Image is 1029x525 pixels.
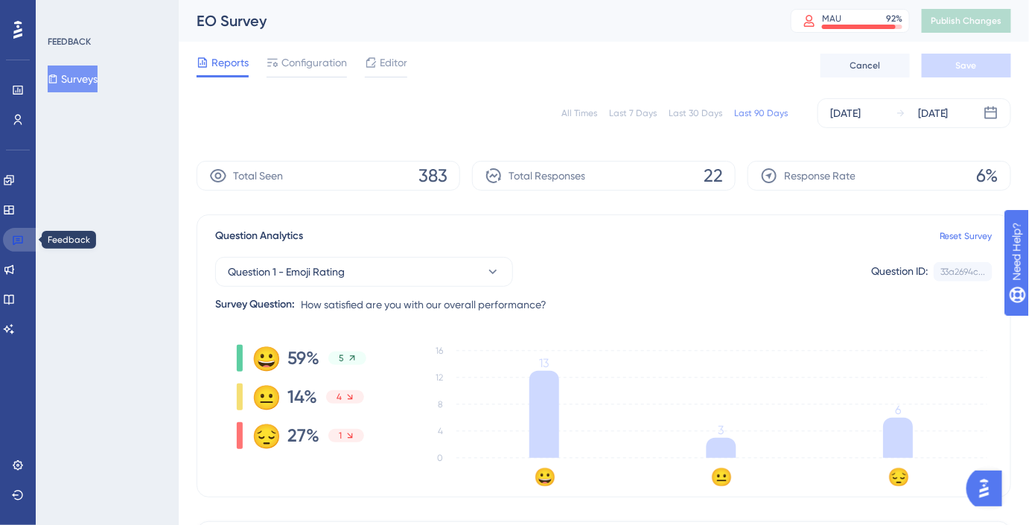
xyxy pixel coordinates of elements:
button: Save [922,54,1011,77]
div: FEEDBACK [48,36,91,48]
div: 😐 [252,385,275,409]
span: Response Rate [784,167,856,185]
div: All Times [561,107,597,119]
a: Reset Survey [940,230,993,242]
iframe: UserGuiding AI Assistant Launcher [966,466,1011,511]
div: 33a2694c... [940,266,986,278]
div: EO Survey [197,10,754,31]
div: Survey Question: [215,296,295,314]
span: 4 [337,391,342,403]
div: Last 90 Days [734,107,788,119]
div: 92 % [886,13,902,25]
div: [DATE] [918,104,949,122]
tspan: 3 [719,423,724,437]
span: 1 [339,430,342,442]
span: Configuration [281,54,347,71]
button: Publish Changes [922,9,1011,33]
button: Cancel [821,54,910,77]
div: [DATE] [830,104,861,122]
span: 59% [287,346,319,370]
div: 😔 [252,424,275,448]
span: Total Responses [509,167,585,185]
text: 😔 [888,466,910,488]
span: Cancel [850,60,881,71]
tspan: 6 [895,403,901,417]
span: 6% [977,164,998,188]
button: Question 1 - Emoji Rating [215,257,513,287]
div: Last 30 Days [669,107,722,119]
span: Need Help? [35,4,93,22]
tspan: 4 [438,426,443,436]
span: 22 [704,164,723,188]
span: Reports [211,54,249,71]
div: MAU [822,13,841,25]
span: Editor [380,54,407,71]
span: 5 [339,352,344,364]
span: Save [956,60,977,71]
tspan: 8 [438,399,443,410]
div: 😀 [252,346,275,370]
span: 383 [418,164,447,188]
tspan: 12 [436,372,443,383]
tspan: 13 [540,356,549,370]
tspan: 16 [436,346,443,356]
div: Last 7 Days [609,107,657,119]
button: Surveys [48,66,98,92]
span: Total Seen [233,167,283,185]
span: 14% [287,385,317,409]
span: Question Analytics [215,227,303,245]
text: 😀 [534,466,556,488]
text: 😐 [711,466,733,488]
span: Question 1 - Emoji Rating [228,263,345,281]
div: Question ID: [871,262,928,281]
span: How satisfied are you with our overall performance? [301,296,547,314]
span: 27% [287,424,319,448]
tspan: 0 [437,453,443,463]
span: Publish Changes [931,15,1002,27]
